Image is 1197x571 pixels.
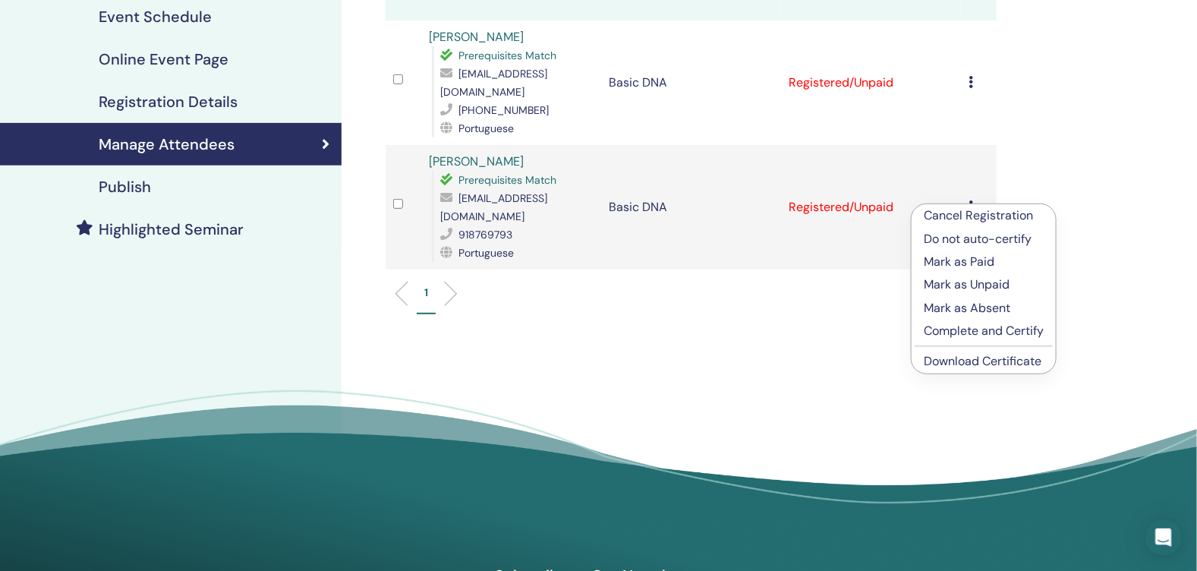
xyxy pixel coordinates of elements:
a: Download Certificate [924,353,1041,369]
span: Prerequisites Match [458,49,556,62]
a: [PERSON_NAME] [429,29,524,45]
span: [PHONE_NUMBER] [458,103,549,117]
p: Do not auto-certify [924,230,1044,248]
h4: Registration Details [99,93,238,111]
p: 1 [424,285,428,301]
h4: Publish [99,178,151,196]
p: Mark as Unpaid [924,276,1044,294]
h4: Online Event Page [99,50,228,68]
td: Basic DNA [601,21,781,145]
a: [PERSON_NAME] [429,153,524,169]
span: Portuguese [458,246,514,260]
span: 918769793 [458,228,512,241]
span: [EMAIL_ADDRESS][DOMAIN_NAME] [440,67,547,99]
div: Open Intercom Messenger [1145,519,1182,556]
p: Mark as Absent [924,299,1044,317]
h4: Highlighted Seminar [99,220,244,238]
td: Basic DNA [601,145,781,270]
p: Mark as Paid [924,253,1044,271]
h4: Event Schedule [99,8,212,26]
p: Cancel Registration [924,207,1044,225]
p: Complete and Certify [924,322,1044,340]
h4: Manage Attendees [99,135,235,153]
span: [EMAIL_ADDRESS][DOMAIN_NAME] [440,191,547,223]
span: Portuguese [458,121,514,135]
span: Prerequisites Match [458,173,556,187]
